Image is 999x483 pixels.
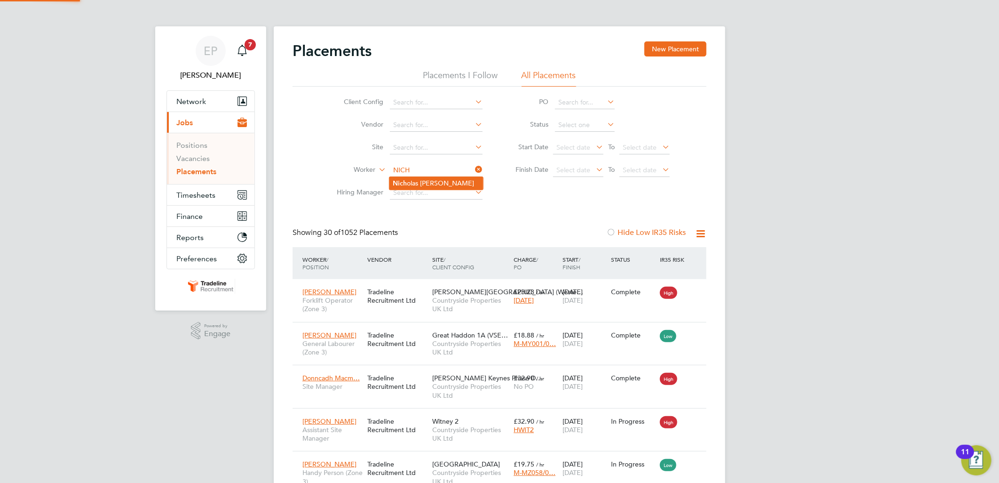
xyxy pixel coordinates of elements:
span: Select date [556,143,590,152]
span: £32.90 [514,374,534,382]
div: [DATE] [560,455,609,482]
a: EP[PERSON_NAME] [166,36,255,81]
span: / hr [536,461,544,468]
span: Site Manager [302,382,363,391]
span: Engage [204,330,230,338]
div: Charge [511,251,560,275]
b: Nich [393,179,407,187]
span: £18.88 [514,331,534,339]
div: Complete [611,288,656,296]
span: High [660,373,677,385]
span: [PERSON_NAME] [302,417,357,426]
span: Ellie Page [166,70,255,81]
div: Worker [300,251,365,275]
a: 7 [233,36,252,66]
span: [GEOGRAPHIC_DATA] [432,460,500,468]
span: / Client Config [432,256,474,271]
span: / hr [536,418,544,425]
input: Search for... [390,141,483,154]
a: Vacancies [176,154,210,163]
li: Placements I Follow [423,70,498,87]
span: Reports [176,233,204,242]
span: Timesheets [176,191,215,200]
span: Donncadh Macm… [302,374,360,382]
div: Vendor [365,251,430,268]
div: Showing [293,228,400,238]
div: [DATE] [560,412,609,439]
div: 11 [961,452,969,464]
div: Status [609,251,658,268]
span: [PERSON_NAME] Keynes Phase D… [432,374,542,382]
input: Search for... [390,186,483,200]
span: HWIT2 [514,426,534,434]
span: [DATE] [514,296,534,305]
span: To [605,141,618,153]
span: [PERSON_NAME] [302,331,357,339]
label: PO [506,97,548,106]
div: Site [430,251,511,275]
button: Finance [167,206,254,226]
span: Select date [623,143,657,152]
span: £19.75 [514,460,534,468]
a: Donncadh Macm…Site ManagerTradeline Recruitment Ltd[PERSON_NAME] Keynes Phase D…Countryside Prope... [300,369,706,377]
button: Timesheets [167,185,254,205]
a: [PERSON_NAME]General Labourer (Zone 3)Tradeline Recruitment LtdGreat Haddon 1A (VSE…Countryside P... [300,326,706,334]
span: £23.28 [514,288,534,296]
span: Low [660,459,676,471]
span: [PERSON_NAME][GEOGRAPHIC_DATA] (Weste… [432,288,583,296]
span: / hr [536,289,544,296]
a: [PERSON_NAME]Assistant Site ManagerTradeline Recruitment LtdWitney 2Countryside Properties UK Ltd... [300,412,706,420]
span: £32.90 [514,417,534,426]
div: Tradeline Recruitment Ltd [365,455,430,482]
label: Client Config [329,97,383,106]
span: Countryside Properties UK Ltd [432,382,509,399]
span: Countryside Properties UK Ltd [432,296,509,313]
label: Site [329,143,383,151]
span: [DATE] [563,382,583,391]
span: [DATE] [563,296,583,305]
div: [DATE] [560,326,609,353]
span: Finance [176,212,203,221]
span: / PO [514,256,538,271]
span: Network [176,97,206,106]
span: Countryside Properties UK Ltd [432,426,509,443]
a: Placements [176,167,216,176]
span: [PERSON_NAME] [302,288,357,296]
span: Jobs [176,118,193,127]
div: Tradeline Recruitment Ltd [365,326,430,353]
span: Countryside Properties UK Ltd [432,339,509,356]
span: EP [204,45,218,57]
div: Jobs [167,133,254,184]
button: Network [167,91,254,112]
label: Finish Date [506,165,548,174]
span: 30 of [324,228,341,237]
div: [DATE] [560,283,609,309]
div: Tradeline Recruitment Ltd [365,369,430,395]
span: To [605,163,618,176]
button: Reports [167,227,254,248]
div: In Progress [611,460,656,468]
span: [PERSON_NAME] [302,460,357,468]
nav: Main navigation [155,26,266,311]
span: M-MZ058/0… [514,468,555,477]
span: [DATE] [563,339,583,348]
button: Preferences [167,248,254,269]
span: / hr [536,375,544,382]
button: New Placement [644,41,706,56]
span: [DATE] [563,426,583,434]
label: Hide Low IR35 Risks [606,228,686,237]
div: Start [560,251,609,275]
span: Assistant Site Manager [302,426,363,443]
div: IR35 Risk [658,251,690,268]
span: Forklift Operator (Zone 3) [302,296,363,313]
span: Great Haddon 1A (VSE… [432,331,508,339]
li: All Placements [522,70,576,87]
input: Search for... [390,96,483,109]
span: / Position [302,256,329,271]
span: 7 [245,39,256,50]
span: Powered by [204,322,230,330]
label: Status [506,120,548,129]
a: Positions [176,141,207,150]
input: Search for... [390,164,483,177]
span: High [660,416,677,428]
